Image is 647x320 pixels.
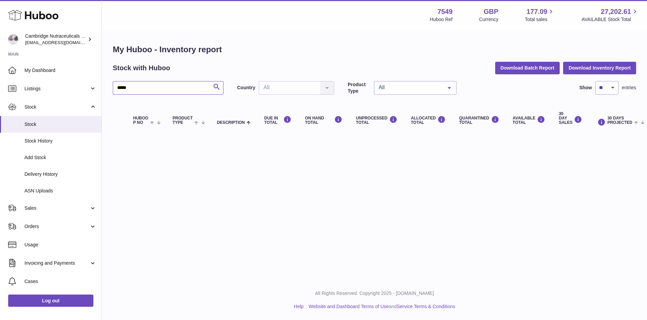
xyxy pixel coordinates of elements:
[495,62,560,74] button: Download Batch Report
[356,116,397,125] div: UNPROCESSED Total
[559,112,582,125] div: 30 DAY SALES
[8,295,93,307] a: Log out
[579,84,592,91] label: Show
[25,40,100,45] span: [EMAIL_ADDRESS][DOMAIN_NAME]
[24,223,89,230] span: Orders
[24,154,96,161] span: Add Stock
[581,16,639,23] span: AVAILABLE Stock Total
[8,34,18,44] img: qvc@camnutra.com
[581,7,639,23] a: 27,202.61 AVAILABLE Stock Total
[563,62,636,74] button: Download Inventory Report
[24,67,96,74] span: My Dashboard
[24,260,89,266] span: Invoicing and Payments
[24,171,96,177] span: Delivery History
[24,104,89,110] span: Stock
[437,7,453,16] strong: 7549
[24,242,96,248] span: Usage
[294,304,304,309] a: Help
[306,303,455,310] li: and
[479,16,499,23] div: Currency
[525,7,555,23] a: 177.09 Total sales
[525,16,555,23] span: Total sales
[24,138,96,144] span: Stock History
[601,7,631,16] span: 27,202.61
[24,121,96,128] span: Stock
[430,16,453,23] div: Huboo Ref
[622,84,636,91] span: entries
[459,116,499,125] div: QUARANTINED Total
[24,278,96,285] span: Cases
[24,188,96,194] span: ASN Uploads
[526,7,547,16] span: 177.09
[237,84,255,91] label: Country
[484,7,498,16] strong: GBP
[607,116,632,125] span: 30 DAYS PROJECTED
[264,116,291,125] div: DUE IN TOTAL
[305,116,342,125] div: ON HAND Total
[309,304,389,309] a: Website and Dashboard Terms of Use
[377,84,443,91] span: All
[113,63,170,73] h2: Stock with Huboo
[411,116,446,125] div: ALLOCATED Total
[24,86,89,92] span: Listings
[25,33,86,46] div: Cambridge Nutraceuticals Ltd
[133,116,148,125] span: Huboo P no
[113,44,636,55] h1: My Huboo - Inventory report
[348,81,371,94] label: Product Type
[24,205,89,211] span: Sales
[513,116,545,125] div: AVAILABLE Total
[173,116,193,125] span: Product Type
[217,120,245,125] span: Description
[107,290,642,297] p: All Rights Reserved. Copyright 2025 - [DOMAIN_NAME]
[397,304,455,309] a: Service Terms & Conditions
